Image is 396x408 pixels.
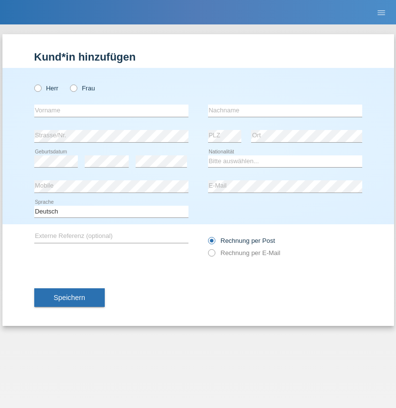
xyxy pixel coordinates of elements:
label: Rechnung per Post [208,237,275,244]
label: Rechnung per E-Mail [208,249,280,257]
span: Speichern [54,294,85,301]
label: Frau [70,85,95,92]
input: Rechnung per E-Mail [208,249,214,261]
h1: Kund*in hinzufügen [34,51,362,63]
i: menu [376,8,386,18]
button: Speichern [34,288,105,307]
a: menu [372,9,391,15]
input: Frau [70,85,76,91]
input: Herr [34,85,41,91]
label: Herr [34,85,59,92]
input: Rechnung per Post [208,237,214,249]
